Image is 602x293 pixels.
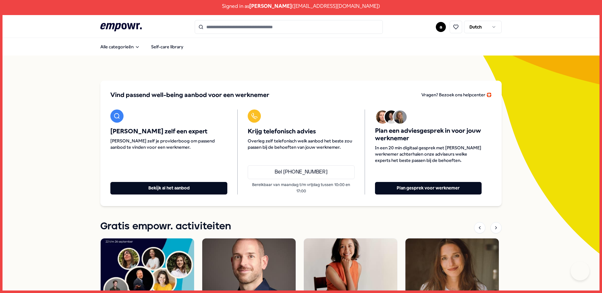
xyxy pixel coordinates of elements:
[376,110,389,124] img: Avatar
[100,219,231,234] h1: Gratis empowr. activiteiten
[95,40,145,53] button: Alle categorieën
[436,22,446,32] button: a
[110,91,269,99] span: Vind passend well-being aanbod voor een werknemer
[110,128,227,135] span: [PERSON_NAME] zelf een expert
[248,138,354,150] span: Overleg zelf telefonisch welk aanbod het beste zou passen bij de behoeften van jouw werknemer.
[146,40,188,53] a: Self-care library
[421,91,492,99] a: Vragen? Bezoek ons helpcenter 🛟
[393,110,407,124] img: Avatar
[110,138,227,150] span: [PERSON_NAME] zelf je providerboog om passend aanbod te vinden voor een werknemer.
[195,20,383,34] input: Search for products, categories or subcategories
[385,110,398,124] img: Avatar
[110,182,227,194] button: Bekijk al het aanbod
[249,2,292,10] span: [PERSON_NAME]
[95,40,188,53] nav: Main
[248,182,354,194] p: Bereikbaar van maandag t/m vrijdag tussen 10:00 en 17:00
[375,182,482,194] button: Plan gesprek voor werknemer
[375,145,482,163] span: In een 20 min digitaal gesprek met [PERSON_NAME] werknemer achterhalen onze adviseurs welke exper...
[248,128,354,135] span: Krijg telefonisch advies
[375,127,482,142] span: Plan een adviesgesprek in voor jouw werknemer
[571,262,589,280] iframe: Help Scout Beacon - Open
[248,165,354,179] a: Bel [PHONE_NUMBER]
[421,92,492,97] span: Vragen? Bezoek ons helpcenter 🛟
